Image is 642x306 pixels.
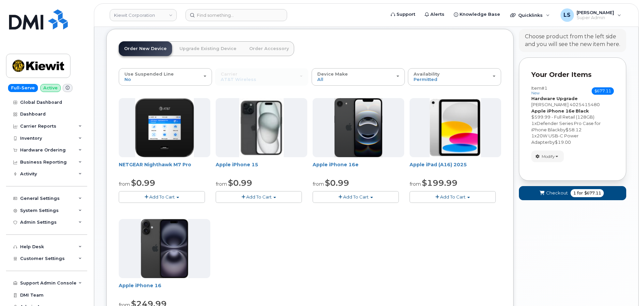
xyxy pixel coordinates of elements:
span: 1 [531,133,534,138]
a: Apple iPad (A16) 2025 [410,162,467,168]
button: Use Suspended Line No [119,68,212,86]
span: Add To Cart [343,194,369,200]
span: Add To Cart [149,194,175,200]
button: Checkout 1 for $677.11 [519,186,626,200]
span: Modify [542,154,555,160]
span: 4025415480 [570,102,600,107]
div: Apple iPhone 16e [313,161,404,175]
span: $677.11 [592,87,614,95]
a: Order Accessory [244,41,294,56]
span: Defender Series Pro Case for iPhone Black [531,121,601,132]
span: Device Make [317,71,348,77]
span: All [317,77,323,82]
span: Quicklinks [518,12,543,18]
div: NETGEAR Nighthawk M7 Pro [119,161,210,175]
span: Checkout [546,190,568,196]
div: x by [531,120,614,133]
div: Apple iPhone 15 [216,161,307,175]
span: Knowledge Base [460,11,500,18]
small: new [531,91,540,95]
a: Apple iPhone 16e [313,162,359,168]
span: [PERSON_NAME] [577,10,614,15]
span: $0.99 [325,178,349,188]
div: x by [531,133,614,145]
span: $19.00 [555,139,571,145]
span: Support [396,11,415,18]
span: Add To Cart [440,194,466,200]
span: 20W USB-C Power Adapter [531,133,579,145]
button: Add To Cart [119,191,205,203]
a: NETGEAR Nighthawk M7 Pro [119,162,191,168]
span: $0.99 [131,178,155,188]
button: Device Make All [312,68,405,86]
span: Availability [414,71,440,77]
a: Apple iPhone 16 [119,282,161,289]
span: $0.99 [228,178,252,188]
input: Find something... [185,9,287,21]
button: Add To Cart [410,191,496,203]
img: iphone15.jpg [239,98,284,157]
button: Add To Cart [216,191,302,203]
h3: Item [531,86,547,95]
span: Permitted [414,77,437,82]
span: $677.11 [584,190,601,196]
small: from [313,181,324,187]
strong: Hardware Upgrade [531,96,578,101]
span: #1 [541,85,547,91]
span: Alerts [430,11,444,18]
div: Quicklinks [505,8,554,22]
span: for [576,190,584,196]
small: from [216,181,227,187]
small: from [119,181,130,187]
a: Support [386,8,420,21]
a: Knowledge Base [449,8,505,21]
span: No [124,77,131,82]
a: Order New Device [119,41,172,56]
div: Luke Schroeder [556,8,626,22]
button: Add To Cart [313,191,399,203]
span: LS [564,11,571,19]
small: from [410,181,421,187]
span: $199.99 [422,178,458,188]
span: Super Admin [577,15,614,20]
span: [PERSON_NAME] [531,102,569,107]
button: Modify [531,150,564,162]
span: 1 [573,190,576,196]
div: $599.99 - Full Retail (128GB) [531,114,614,120]
img: iPad_A16.PNG [430,98,481,157]
a: Kiewit Corporation [110,9,177,21]
img: iphone_16_plus.png [141,219,188,278]
div: Choose product from the left side and you will see the new item here. [525,33,620,48]
strong: Apple iPhone 16e [531,108,575,114]
a: Alerts [420,8,449,21]
span: $58.12 [566,127,582,132]
a: Upgrade Existing Device [174,41,242,56]
span: Use Suspended Line [124,71,174,77]
button: Availability Permitted [408,68,501,86]
div: Apple iPad (A16) 2025 [410,161,501,175]
img: iphone16e.png [334,98,383,157]
p: Your Order Items [531,70,614,80]
span: 1 [531,121,534,126]
strong: Black [576,108,589,114]
div: Apple iPhone 16 [119,282,210,296]
span: Add To Cart [246,194,272,200]
iframe: Messenger Launcher [613,277,637,301]
a: Apple iPhone 15 [216,162,258,168]
img: nighthawk_m7_pro.png [135,98,194,157]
